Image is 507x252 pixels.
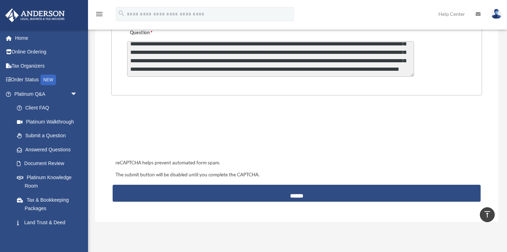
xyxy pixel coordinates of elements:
a: Answered Questions [10,143,88,157]
i: menu [95,10,104,18]
label: Question [127,28,182,38]
div: The submit button will be disabled until you complete the CAPTCHA. [113,171,481,179]
a: Tax & Bookkeeping Packages [10,193,88,215]
a: Document Review [10,157,88,171]
a: Platinum Walkthrough [10,115,88,129]
a: Platinum Knowledge Room [10,170,88,193]
a: menu [95,12,104,18]
i: search [118,10,125,17]
a: vertical_align_top [480,207,495,222]
div: NEW [40,75,56,85]
i: vertical_align_top [483,210,492,219]
a: Online Ordering [5,45,88,59]
a: Order StatusNEW [5,73,88,87]
a: Tax Organizers [5,59,88,73]
a: Home [5,31,88,45]
div: reCAPTCHA helps prevent automated form spam. [113,159,481,167]
img: User Pic [491,9,502,19]
span: arrow_drop_down [70,87,84,101]
a: Submit a Question [10,129,84,143]
a: Client FAQ [10,101,88,115]
a: Land Trust & Deed Forum [10,215,88,238]
img: Anderson Advisors Platinum Portal [3,8,67,22]
iframe: reCAPTCHA [113,117,220,145]
a: Platinum Q&Aarrow_drop_down [5,87,88,101]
